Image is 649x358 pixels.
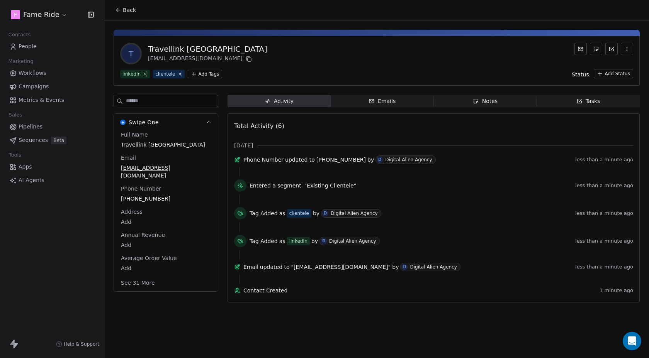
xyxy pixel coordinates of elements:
span: Back [123,6,136,14]
span: less than a minute ago [575,157,633,163]
a: Workflows [6,67,98,79]
span: Annual Revenue [119,231,166,239]
div: Digital Alien Agency [410,264,457,270]
span: Contacts [5,29,34,41]
span: Entered a segment [250,182,301,189]
span: Tag Added [250,237,278,245]
span: Add [121,264,211,272]
div: Open Intercom Messenger [623,332,641,350]
a: People [6,40,98,53]
span: Address [119,208,144,216]
span: T [122,44,140,63]
span: Email [243,263,258,271]
span: "Existing Clientele" [304,182,356,189]
span: Tools [5,149,24,161]
span: Phone Number [243,156,284,164]
span: Sequences [19,136,48,144]
span: 1 minute ago [600,287,633,294]
span: Email [119,154,138,162]
div: Tasks [576,97,600,105]
span: by [311,237,318,245]
span: Phone Number [119,185,163,193]
span: Workflows [19,69,46,77]
span: Add [121,241,211,249]
span: Swipe One [129,118,159,126]
a: Help & Support [56,341,99,347]
div: D [324,210,327,216]
span: Contact Created [243,287,596,294]
span: less than a minute ago [575,210,633,216]
span: [PHONE_NUMBER] [121,195,211,203]
button: See 31 More [116,276,160,290]
span: Campaigns [19,83,49,91]
a: Apps [6,160,98,173]
div: Emails [369,97,396,105]
div: [EMAIL_ADDRESS][DOMAIN_NAME] [148,54,267,64]
span: by [392,263,399,271]
div: clientele [289,210,309,217]
button: FFame Ride [9,8,69,21]
div: D [403,264,406,270]
span: less than a minute ago [575,238,633,244]
span: Add [121,218,211,226]
span: less than a minute ago [575,264,633,270]
div: Digital Alien Agency [329,238,376,244]
button: Add Tags [188,70,223,78]
div: linkedIn [122,71,141,78]
span: F [14,11,17,19]
span: Travellink [GEOGRAPHIC_DATA] [121,141,211,149]
span: Marketing [5,56,37,67]
span: "[EMAIL_ADDRESS][DOMAIN_NAME]" [291,263,391,271]
span: [PHONE_NUMBER] [316,156,366,164]
button: Back [110,3,141,17]
a: Metrics & Events [6,94,98,106]
span: Help & Support [64,341,99,347]
img: Swipe One [120,120,126,125]
span: Average Order Value [119,254,178,262]
a: SequencesBeta [6,134,98,147]
div: D [378,157,381,163]
span: Fame Ride [23,10,59,20]
span: as [279,209,285,217]
div: Travellink [GEOGRAPHIC_DATA] [148,44,267,54]
button: Add Status [594,69,633,78]
a: AI Agents [6,174,98,187]
div: Digital Alien Agency [331,211,378,216]
span: as [279,237,285,245]
div: clientele [155,71,175,78]
span: Total Activity (6) [234,122,284,130]
span: Tag Added [250,209,278,217]
span: by [313,209,319,217]
span: Apps [19,163,32,171]
span: Beta [51,137,66,144]
span: updated to [260,263,290,271]
div: Notes [473,97,498,105]
a: Pipelines [6,120,98,133]
div: Digital Alien Agency [385,157,432,162]
span: [DATE] [234,142,253,149]
span: Metrics & Events [19,96,64,104]
span: by [367,156,374,164]
span: Full Name [119,131,150,138]
div: D [322,238,325,244]
button: Swipe OneSwipe One [114,114,218,131]
span: Pipelines [19,123,42,131]
div: Swipe OneSwipe One [114,131,218,291]
a: Campaigns [6,80,98,93]
span: Status: [572,71,591,78]
div: linkedIn [289,238,308,245]
span: [EMAIL_ADDRESS][DOMAIN_NAME] [121,164,211,179]
span: less than a minute ago [575,182,633,189]
span: AI Agents [19,176,44,184]
span: Sales [5,109,25,121]
span: updated to [285,156,315,164]
span: People [19,42,37,51]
